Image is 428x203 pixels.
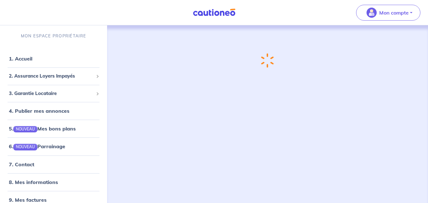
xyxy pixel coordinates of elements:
a: 5.NOUVEAUMes bons plans [9,125,76,132]
img: illu_account_valid_menu.svg [367,8,377,18]
span: 2. Assurance Loyers Impayés [9,73,93,80]
span: 3. Garantie Locataire [9,90,93,97]
div: 7. Contact [3,158,105,171]
a: 1. Accueil [9,55,32,62]
div: 8. Mes informations [3,176,105,188]
div: 4. Publier mes annonces [3,105,105,117]
p: Mon compte [379,9,409,16]
button: illu_account_valid_menu.svgMon compte [356,5,420,21]
a: 7. Contact [9,161,34,168]
img: Cautioneo [190,9,238,16]
p: MON ESPACE PROPRIÉTAIRE [21,33,86,39]
div: 5.NOUVEAUMes bons plans [3,122,105,135]
div: 1. Accueil [3,52,105,65]
a: 6.NOUVEAUParrainage [9,143,65,149]
img: loading-spinner [261,53,274,68]
div: 2. Assurance Loyers Impayés [3,70,105,82]
a: 9. Mes factures [9,197,47,203]
a: 8. Mes informations [9,179,58,185]
div: 6.NOUVEAUParrainage [3,140,105,153]
div: 3. Garantie Locataire [3,87,105,100]
a: 4. Publier mes annonces [9,108,69,114]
